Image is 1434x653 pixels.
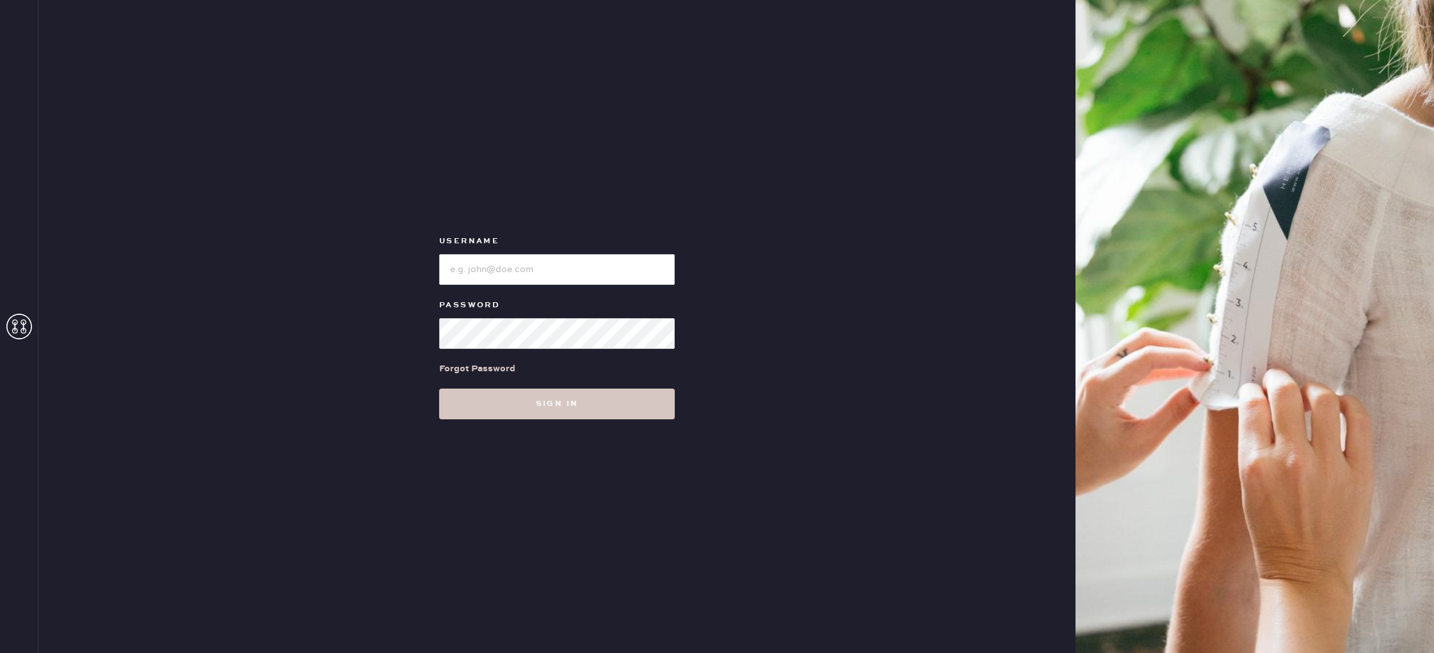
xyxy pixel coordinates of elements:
[439,389,675,419] button: Sign in
[439,362,515,376] div: Forgot Password
[439,254,675,285] input: e.g. john@doe.com
[439,234,675,249] label: Username
[439,298,675,313] label: Password
[439,349,515,389] a: Forgot Password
